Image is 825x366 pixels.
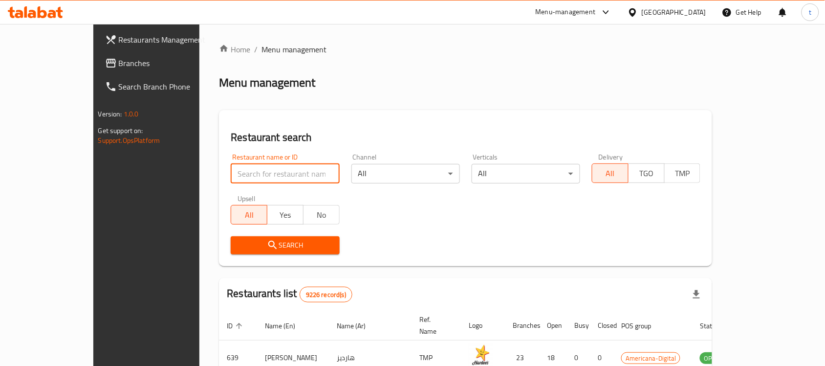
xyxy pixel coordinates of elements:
th: Open [539,311,566,341]
div: All [351,164,460,183]
span: 9226 record(s) [300,290,352,299]
span: TMP [669,166,697,181]
span: Yes [271,208,300,222]
span: ID [227,320,245,332]
li: / [254,44,258,55]
a: Search Branch Phone [97,75,231,98]
button: TGO [628,163,665,183]
h2: Restaurants list [227,286,352,302]
span: No [307,208,336,222]
th: Busy [566,311,590,341]
label: Upsell [238,195,256,202]
a: Branches [97,51,231,75]
span: Search [239,239,331,252]
span: Version: [98,108,122,120]
label: Delivery [599,154,623,160]
span: Ref. Name [419,314,449,337]
span: Menu management [261,44,326,55]
div: Total records count [300,287,352,302]
h2: Menu management [219,75,315,91]
div: All [472,164,580,183]
button: Search [231,236,339,254]
span: All [596,166,625,181]
th: Closed [590,311,613,341]
button: TMP [664,163,701,183]
span: Name (Ar) [337,320,378,332]
button: All [231,205,267,225]
h2: Restaurant search [231,130,700,145]
input: Search for restaurant name or ID.. [231,164,339,183]
a: Home [219,44,250,55]
span: Search Branch Phone [119,81,223,92]
span: Status [700,320,732,332]
th: Logo [461,311,505,341]
span: Branches [119,57,223,69]
a: Restaurants Management [97,28,231,51]
div: Menu-management [536,6,596,18]
span: Get support on: [98,124,143,137]
span: 1.0.0 [124,108,139,120]
button: No [303,205,340,225]
span: POS group [621,320,664,332]
span: t [809,7,811,18]
div: [GEOGRAPHIC_DATA] [642,7,706,18]
nav: breadcrumb [219,44,712,55]
th: Branches [505,311,539,341]
a: Support.OpsPlatform [98,134,160,147]
span: OPEN [700,353,724,364]
span: Name (En) [265,320,308,332]
div: Export file [685,283,708,306]
button: All [592,163,629,183]
span: Restaurants Management [119,34,223,46]
span: Americana-Digital [622,353,680,364]
button: Yes [267,205,304,225]
span: TGO [632,166,661,181]
span: All [235,208,263,222]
